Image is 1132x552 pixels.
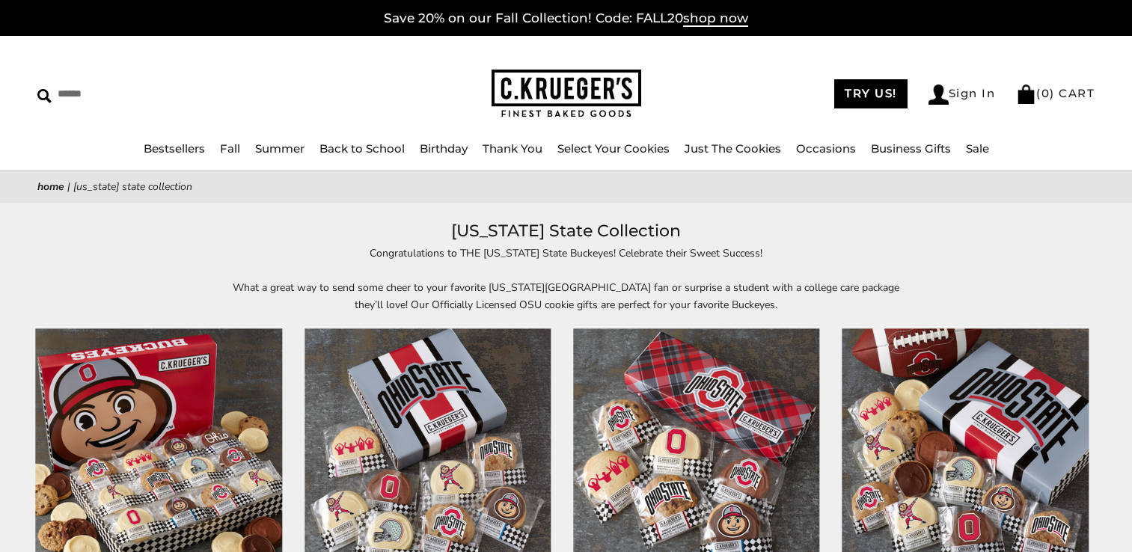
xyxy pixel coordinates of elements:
[483,141,542,156] a: Thank You
[1016,85,1036,104] img: Bag
[966,141,989,156] a: Sale
[67,180,70,194] span: |
[144,141,205,156] a: Bestsellers
[319,141,405,156] a: Back to School
[557,141,670,156] a: Select Your Cookies
[222,245,911,262] p: Congratulations to THE [US_STATE] State Buckeyes! Celebrate their Sweet Success!
[834,79,908,108] a: TRY US!
[220,141,240,156] a: Fall
[384,10,748,27] a: Save 20% on our Fall Collection! Code: FALL20shop now
[60,218,1072,245] h1: [US_STATE] State Collection
[73,180,192,194] span: [US_STATE] State Collection
[222,279,911,313] p: What a great way to send some cheer to your favorite [US_STATE][GEOGRAPHIC_DATA] fan or surprise ...
[37,178,1095,195] nav: breadcrumbs
[37,82,288,105] input: Search
[420,141,468,156] a: Birthday
[928,85,996,105] a: Sign In
[1041,86,1050,100] span: 0
[492,70,641,118] img: C.KRUEGER'S
[928,85,949,105] img: Account
[683,10,748,27] span: shop now
[1016,86,1095,100] a: (0) CART
[871,141,951,156] a: Business Gifts
[255,141,305,156] a: Summer
[796,141,856,156] a: Occasions
[37,89,52,103] img: Search
[685,141,781,156] a: Just The Cookies
[37,180,64,194] a: Home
